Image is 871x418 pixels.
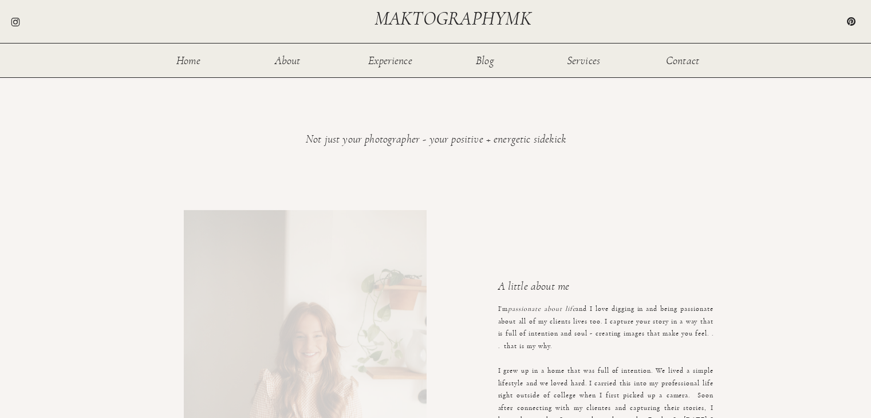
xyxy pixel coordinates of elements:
[467,55,504,65] a: Blog
[498,281,714,295] h1: A little about me
[368,55,413,65] a: Experience
[375,9,536,28] a: maktographymk
[664,55,701,65] a: Contact
[269,55,306,65] a: About
[508,305,576,312] i: passionate about life
[170,55,207,65] a: Home
[206,133,666,149] h1: Not just your photographer - your positive + energetic sidekick
[565,55,602,65] a: Services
